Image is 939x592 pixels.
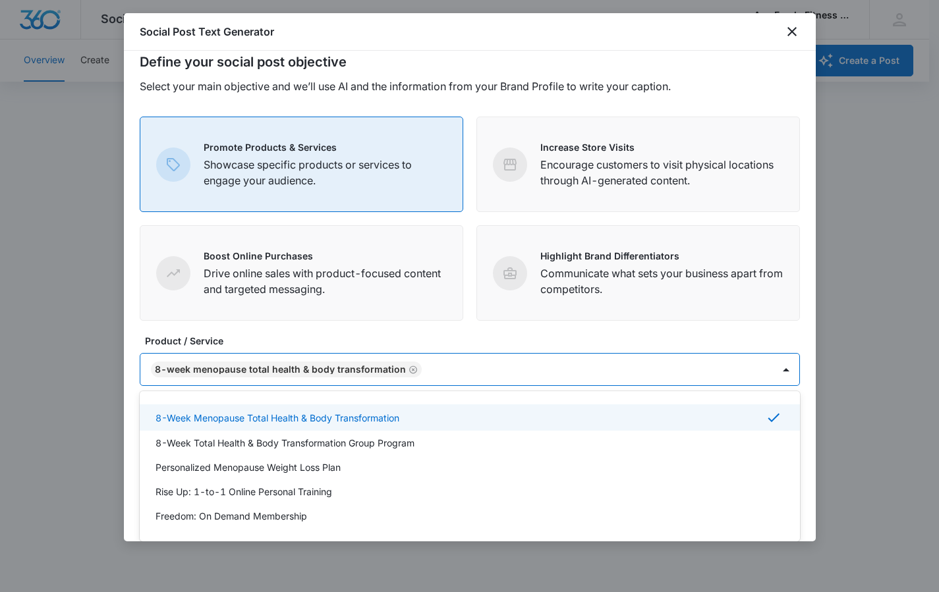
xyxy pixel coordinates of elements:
p: Drive online sales with product-focused content and targeted messaging. [204,265,447,297]
p: Communicate what sets your business apart from competitors. [540,265,783,297]
p: Select your main objective and we’ll use AI and the information from your Brand Profile to write ... [140,78,800,94]
p: Boost Online Purchases [204,249,447,263]
button: close [784,24,800,40]
p: Encourage customers to visit physical locations through AI-generated content. [540,157,783,188]
p: Promote Products & Services [204,140,447,154]
h1: Social Post Text Generator [140,24,274,40]
p: Highlight Brand Differentiators [540,249,783,263]
div: 8-Week Menopause Total Health & Body Transformation [155,365,406,374]
p: 8-Week Total Health & Body Transformation Group Program [156,436,414,450]
div: Remove 8-Week Menopause Total Health & Body Transformation [406,365,418,374]
h2: Define your social post objective [140,52,800,72]
p: Rise Up: 1-to-1 Online Personal Training [156,485,332,498]
p: Freedom: On Demand Membership [156,509,307,523]
p: 8-Week Menopause Total Health & Body Transformation [156,411,399,425]
label: Product / Service [145,334,805,348]
p: Increase Store Visits [540,140,783,154]
p: Personalized Menopause Weight Loss Plan [156,460,341,474]
p: Showcase specific products or services to engage your audience. [204,157,447,188]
